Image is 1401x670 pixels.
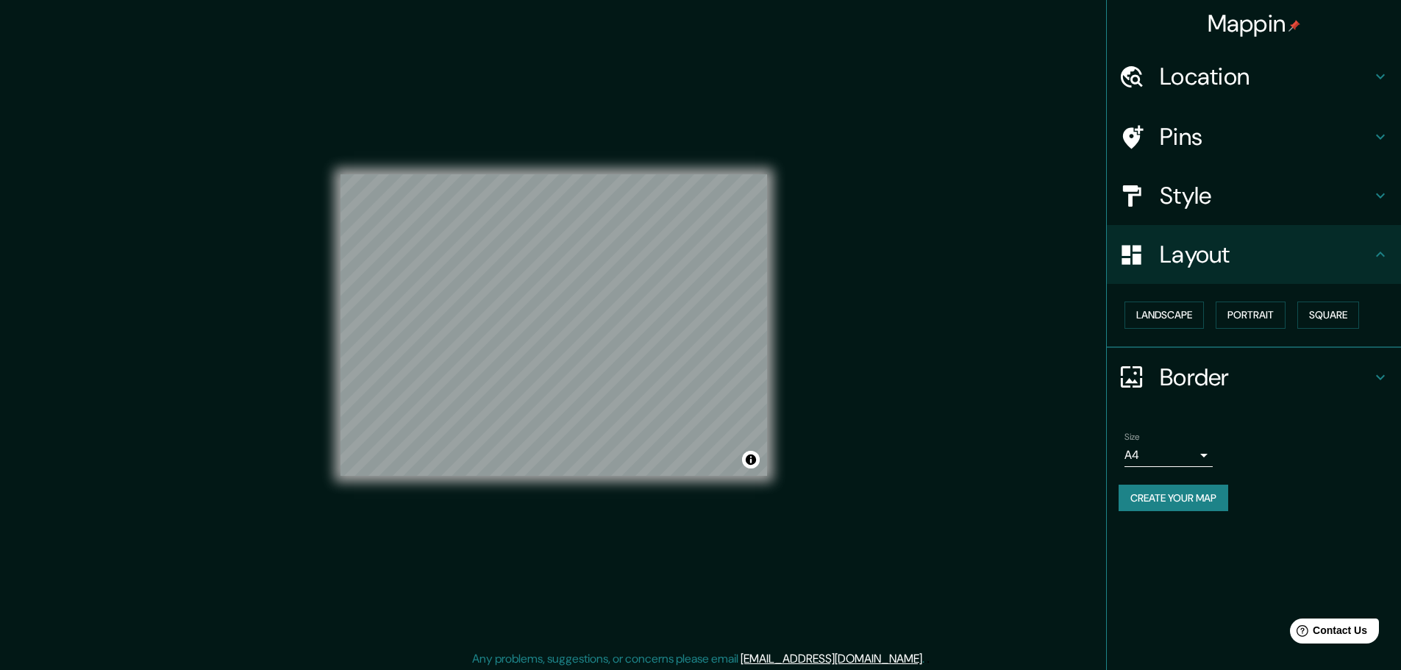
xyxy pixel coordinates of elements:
[1270,613,1385,654] iframe: Help widget launcher
[1107,348,1401,407] div: Border
[927,650,930,668] div: .
[1160,181,1372,210] h4: Style
[1107,107,1401,166] div: Pins
[1160,62,1372,91] h4: Location
[1160,240,1372,269] h4: Layout
[1107,47,1401,106] div: Location
[472,650,924,668] p: Any problems, suggestions, or concerns please email .
[742,451,760,468] button: Toggle attribution
[1208,9,1301,38] h4: Mappin
[1124,302,1204,329] button: Landscape
[1119,485,1228,512] button: Create your map
[1107,166,1401,225] div: Style
[1124,443,1213,467] div: A4
[1124,430,1140,443] label: Size
[1288,20,1300,32] img: pin-icon.png
[1216,302,1286,329] button: Portrait
[1297,302,1359,329] button: Square
[1107,225,1401,284] div: Layout
[1160,363,1372,392] h4: Border
[1160,122,1372,152] h4: Pins
[924,650,927,668] div: .
[341,174,767,476] canvas: Map
[741,651,922,666] a: [EMAIL_ADDRESS][DOMAIN_NAME]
